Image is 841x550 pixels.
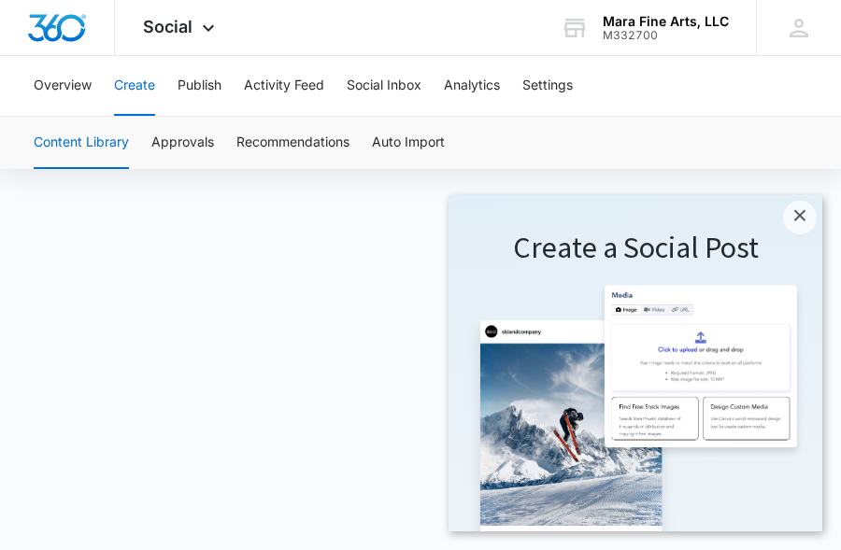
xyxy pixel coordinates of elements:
[444,56,500,116] button: Analytics
[372,117,445,169] button: Auto Import
[178,56,221,116] button: Publish
[143,17,192,36] span: Social
[347,56,421,116] button: Social Inbox
[114,56,155,116] button: Create
[34,56,92,116] button: Overview
[19,34,355,73] h1: Create a Social Post
[522,56,573,116] button: Settings
[603,14,729,29] div: account name
[603,29,729,42] div: account id
[151,117,214,169] button: Approvals
[244,56,324,116] button: Activity Feed
[34,117,129,169] button: Content Library
[335,6,368,39] a: Close modal
[236,117,349,169] button: Recommendations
